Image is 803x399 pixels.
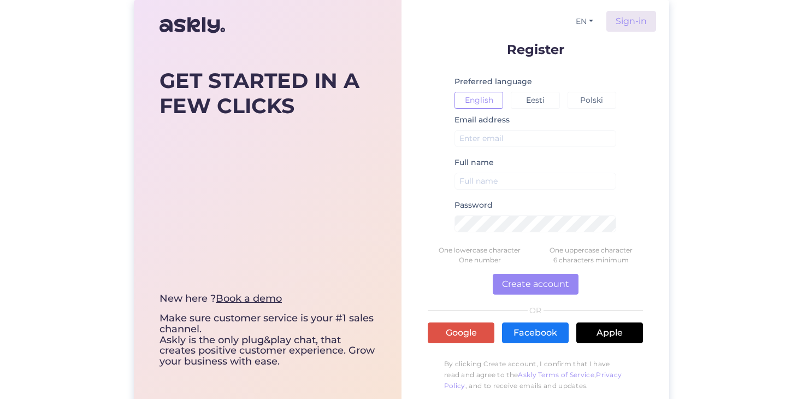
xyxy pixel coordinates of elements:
button: Eesti [511,92,559,109]
p: Register [428,43,643,56]
a: Askly Terms of Service [518,371,594,379]
div: New here ? [160,294,376,304]
img: Askly [160,12,225,38]
button: English [454,92,503,109]
input: Enter email [454,130,616,147]
button: Polski [568,92,616,109]
div: GET STARTED IN A FEW CLICKS [160,68,376,118]
a: Sign-in [606,11,656,32]
a: Google [428,322,494,343]
div: 6 characters minimum [535,255,647,265]
label: Email address [454,114,510,126]
p: By clicking Create account, I confirm that I have read and agree to the , , and to receive emails... [428,353,643,397]
span: OR [528,307,544,314]
input: Full name [454,173,616,190]
div: One uppercase character [535,245,647,255]
a: Apple [576,322,643,343]
label: Password [454,199,493,211]
label: Preferred language [454,76,532,87]
div: One number [424,255,535,265]
button: EN [571,14,598,30]
label: Full name [454,157,494,168]
button: Create account [493,274,578,295]
div: One lowercase character [424,245,535,255]
a: Book a demo [216,292,282,304]
a: Facebook [502,322,569,343]
div: Make sure customer service is your #1 sales channel. Askly is the only plug&play chat, that creat... [160,294,376,367]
